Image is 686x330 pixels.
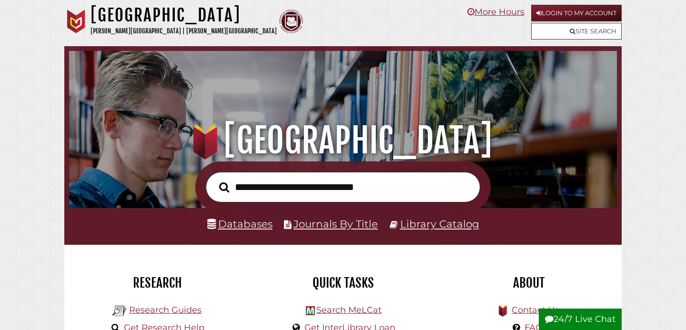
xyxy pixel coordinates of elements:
[214,180,234,195] button: Search
[531,23,622,40] a: Site Search
[91,5,277,26] h1: [GEOGRAPHIC_DATA]
[207,218,272,230] a: Databases
[443,275,615,291] h2: About
[279,10,303,33] img: Calvin Theological Seminary
[293,218,378,230] a: Journals By Title
[512,305,559,315] a: Contact Us
[219,181,229,192] i: Search
[306,306,315,315] img: Hekman Library Logo
[64,10,88,33] img: Calvin University
[80,120,607,161] h1: [GEOGRAPHIC_DATA]
[257,275,429,291] h2: Quick Tasks
[71,275,243,291] h2: Research
[129,305,202,315] a: Research Guides
[531,5,622,21] a: Login to My Account
[112,304,127,318] img: Hekman Library Logo
[316,305,382,315] a: Search MeLCat
[467,7,525,17] a: More Hours
[91,26,277,37] p: [PERSON_NAME][GEOGRAPHIC_DATA] | [PERSON_NAME][GEOGRAPHIC_DATA]
[400,218,479,230] a: Library Catalog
